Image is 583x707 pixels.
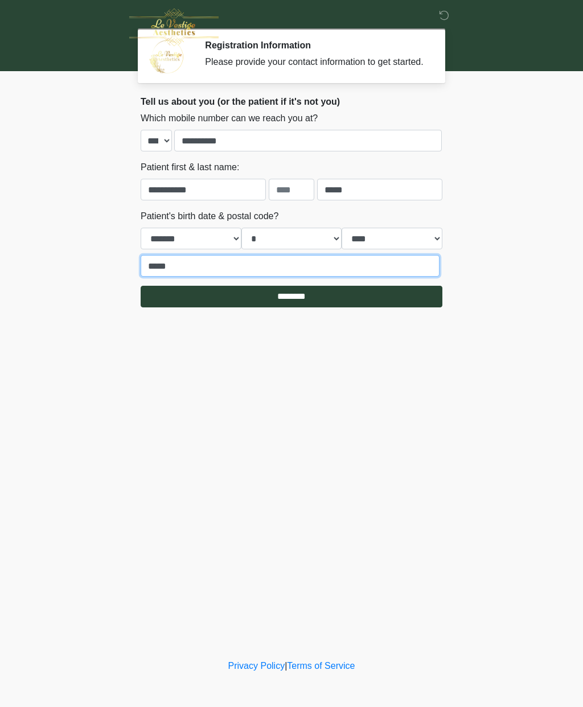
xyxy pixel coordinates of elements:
[149,40,183,74] img: Agent Avatar
[141,96,442,107] h2: Tell us about you (or the patient if it's not you)
[287,661,355,671] a: Terms of Service
[141,209,278,223] label: Patient's birth date & postal code?
[141,112,318,125] label: Which mobile number can we reach you at?
[141,161,239,174] label: Patient first & last name:
[285,661,287,671] a: |
[228,661,285,671] a: Privacy Policy
[205,55,425,69] div: Please provide your contact information to get started.
[129,9,219,46] img: Le Vestige Aesthetics Logo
